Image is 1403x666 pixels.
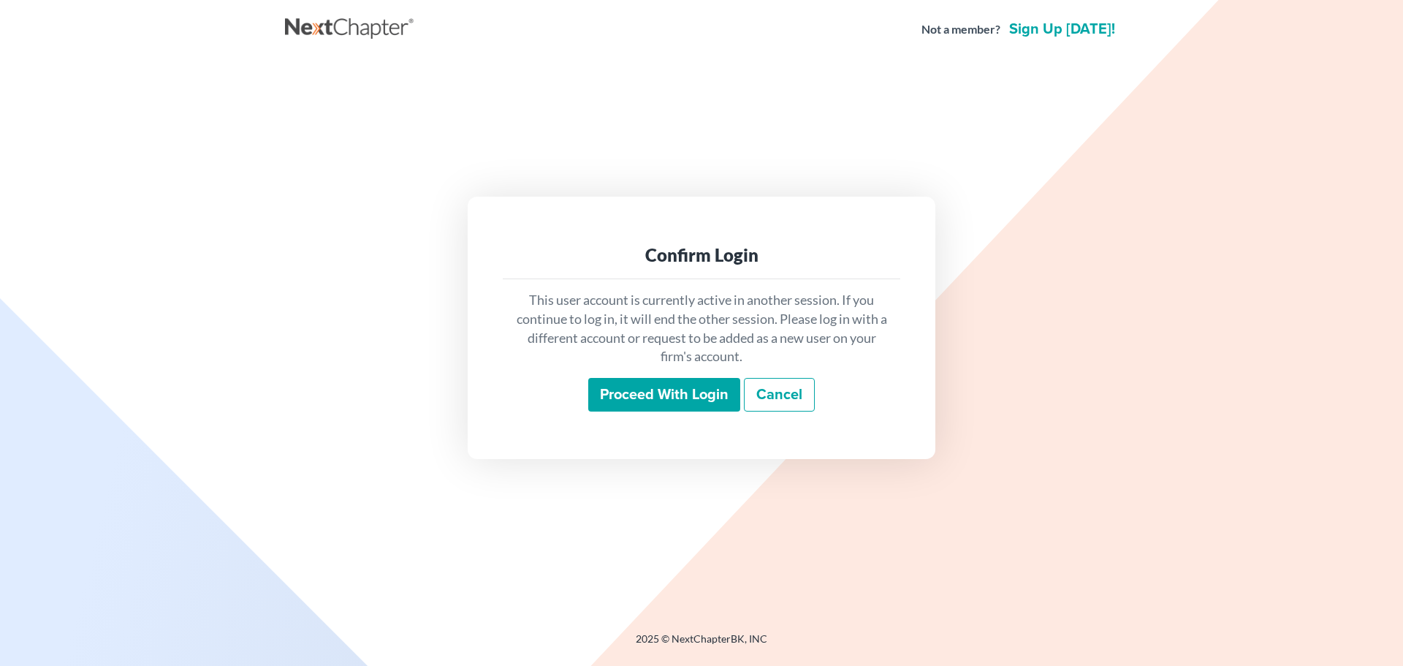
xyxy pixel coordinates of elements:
[514,243,889,267] div: Confirm Login
[1006,22,1118,37] a: Sign up [DATE]!
[921,21,1000,38] strong: Not a member?
[285,632,1118,658] div: 2025 © NextChapterBK, INC
[744,378,815,412] a: Cancel
[514,291,889,366] p: This user account is currently active in another session. If you continue to log in, it will end ...
[588,378,740,412] input: Proceed with login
